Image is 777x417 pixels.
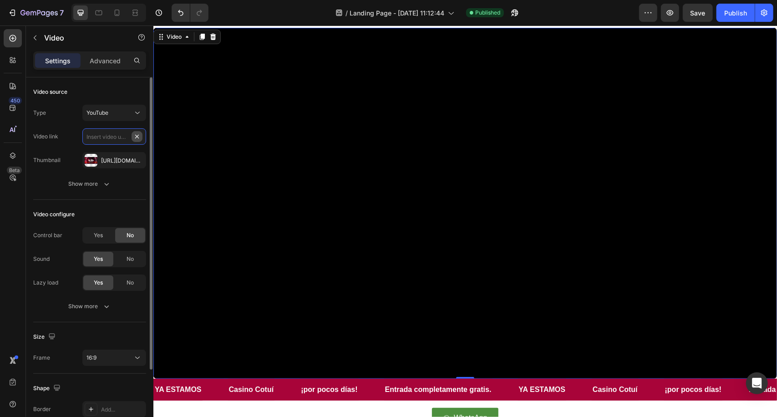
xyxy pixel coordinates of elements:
[232,358,338,371] p: Entrada completamente gratis.
[475,9,500,17] span: Published
[33,109,46,117] div: Type
[15,24,22,31] img: website_grey.svg
[33,176,146,192] button: Show more
[172,4,208,22] div: Undo/Redo
[33,132,58,141] div: Video link
[33,382,62,395] div: Shape
[33,88,67,96] div: Video source
[595,358,702,371] p: Entrada completamente gratis.
[82,128,146,145] input: Insert video url here
[45,56,71,66] p: Settings
[33,210,75,219] div: Video configure
[33,331,57,343] div: Size
[44,32,122,43] p: Video
[90,56,121,66] p: Advanced
[101,157,144,165] div: [URL][DOMAIN_NAME]
[350,8,444,18] span: Landing Page - [DATE] 11:12:44
[94,255,103,263] span: Yes
[86,354,96,361] span: 16:9
[691,9,706,17] span: Save
[101,406,144,414] div: Add...
[82,350,146,366] button: 16:9
[683,4,713,22] button: Save
[716,4,755,22] button: Publish
[69,302,111,311] div: Show more
[4,4,68,22] button: 7
[33,231,62,239] div: Control bar
[127,255,134,263] span: No
[38,53,45,60] img: tab_domain_overview_orange.svg
[94,231,103,239] span: Yes
[107,54,145,60] div: Palabras clave
[746,372,768,394] div: Open Intercom Messenger
[33,279,58,287] div: Lazy load
[300,386,334,399] p: WhatsApp
[33,255,50,263] div: Sound
[33,405,51,413] div: Border
[82,105,146,121] button: YouTube
[24,24,102,31] div: Dominio: [DOMAIN_NAME]
[279,382,345,403] a: WhatsApp
[512,358,568,371] p: ¡por pocos días!
[345,8,348,18] span: /
[7,167,22,174] div: Beta
[439,360,484,368] strong: Casino Cotuí
[97,53,104,60] img: tab_keywords_by_traffic_grey.svg
[127,279,134,287] span: No
[33,354,50,362] div: Frame
[127,231,134,239] span: No
[366,360,412,368] strong: YA ESTAMOS
[86,109,108,116] span: YouTube
[48,54,70,60] div: Dominio
[9,97,22,104] div: 450
[94,279,103,287] span: Yes
[15,15,22,22] img: logo_orange.svg
[153,25,777,417] iframe: Design area
[25,15,45,22] div: v 4.0.25
[724,8,747,18] div: Publish
[33,298,146,315] button: Show more
[60,7,64,18] p: 7
[69,179,111,188] div: Show more
[33,156,61,164] div: Thumbnail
